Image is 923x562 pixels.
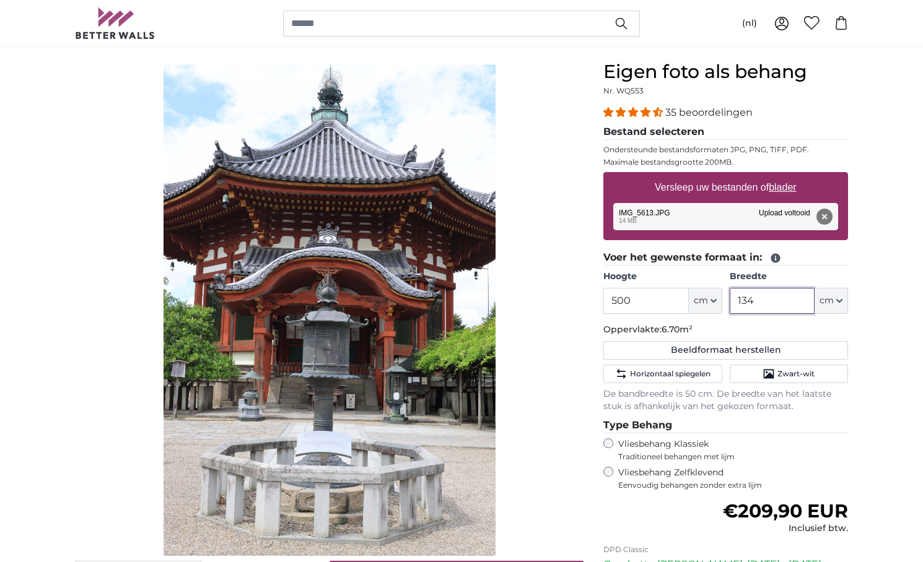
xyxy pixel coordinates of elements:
[603,157,848,167] p: Maximale bestandsgrootte 200MB.
[820,295,834,307] span: cm
[618,467,848,490] label: Vliesbehang Zelfklevend
[815,288,848,314] button: cm
[694,295,708,307] span: cm
[769,182,796,192] u: blader
[603,145,848,155] p: Ondersteunde bestandsformaten JPG, PNG, TIFF, PDF.
[603,341,848,360] button: Beeldformaat herstellen
[603,418,848,433] legend: Type Behang
[650,175,802,200] label: Versleep uw bestanden of
[662,324,693,335] span: 6.70m²
[618,480,848,490] span: Eenvoudig behangen zonder extra lijm
[603,61,848,83] h1: Eigen foto als behang
[603,250,848,266] legend: Voer het gewenste formaat in:
[603,106,665,118] span: 4.34 stars
[603,124,848,140] legend: Bestand selecteren
[75,7,155,39] img: Betterwalls
[603,365,722,383] button: Horizontaal spiegelen
[618,452,825,462] span: Traditioneel behangen met lijm
[723,522,848,535] div: Inclusief btw.
[665,106,753,118] span: 35 beoordelingen
[603,86,644,95] span: Nr. WQ553
[603,270,722,283] label: Hoogte
[603,388,848,413] p: De bandbreedte is 50 cm. De breedte van het laatste stuk is afhankelijk van het gekozen formaat.
[777,369,815,379] span: Zwart-wit
[730,270,848,283] label: Breedte
[630,369,711,379] span: Horizontaal spiegelen
[603,545,848,555] p: DPD Classic
[732,12,767,35] button: (nl)
[618,438,825,462] label: Vliesbehang Klassiek
[689,288,722,314] button: cm
[603,324,848,336] p: Oppervlakte:
[730,365,848,383] button: Zwart-wit
[723,499,848,522] span: €209,90 EUR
